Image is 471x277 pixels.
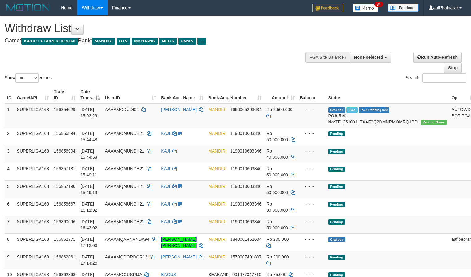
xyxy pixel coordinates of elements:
[266,107,292,112] span: Rp 2.500.000
[15,128,52,145] td: SUPERLIGA168
[346,107,357,113] span: Marked by aafsoycanthlai
[266,184,288,195] span: Rp 50.000.000
[230,219,261,224] span: Copy 1190010603346 to clipboard
[161,131,170,136] a: KAJI
[300,201,323,207] div: - - -
[105,149,144,154] span: AAAAMQMUNCH21
[54,166,75,171] span: 156857181
[300,183,323,189] div: - - -
[208,254,227,259] span: MANDIRI
[15,163,52,180] td: SUPERLIGA168
[354,55,383,60] span: None selected
[105,107,139,112] span: AAAAMQDUDI02
[15,86,52,104] th: Game/API: activate to sort column ascending
[5,86,15,104] th: ID
[266,149,288,160] span: Rp 40.000.000
[5,198,15,216] td: 6
[105,166,144,171] span: AAAAMQMUNCH21
[80,237,97,248] span: [DATE] 17:13:06
[300,130,323,136] div: - - -
[15,145,52,163] td: SUPERLIGA168
[105,219,144,224] span: AAAAMQMUNCH21
[230,184,261,189] span: Copy 1190010603346 to clipboard
[80,184,97,195] span: [DATE] 15:49:19
[230,254,261,259] span: Copy 1570007491807 to clipboard
[328,107,346,113] span: Grabbed
[21,38,78,45] span: ISPORT > SUPERLIGA168
[266,254,289,259] span: Rp 200.000
[328,255,345,260] span: Pending
[444,63,462,73] a: Stop
[5,145,15,163] td: 3
[208,131,227,136] span: MANDIRI
[161,201,170,206] a: KAJI
[206,86,264,104] th: Bank Acc. Number: activate to sort column ascending
[161,237,197,248] a: [PERSON_NAME] [PERSON_NAME]
[15,233,52,251] td: SUPERLIGA168
[15,198,52,216] td: SUPERLIGA168
[326,104,449,128] td: TF_251001_TXAF2Q2DMNRMOMRQ1BDH
[208,184,227,189] span: MANDIRI
[105,184,144,189] span: AAAAMQMUNCH21
[208,219,227,224] span: MANDIRI
[51,86,78,104] th: Trans ID: activate to sort column ascending
[300,106,323,113] div: - - -
[80,254,97,266] span: [DATE] 17:14:26
[5,104,15,128] td: 1
[328,131,345,136] span: Pending
[328,237,346,242] span: Grabbed
[161,184,170,189] a: KAJI
[300,254,323,260] div: - - -
[266,219,288,230] span: Rp 50.000.000
[15,73,39,83] select: Showentries
[5,22,308,35] h1: Withdraw List
[80,107,97,118] span: [DATE] 15:03:29
[328,202,345,207] span: Pending
[15,104,52,128] td: SUPERLIGA168
[161,149,170,154] a: KAJI
[300,236,323,242] div: - - -
[359,107,390,113] span: PGA Pending
[406,73,466,83] label: Search:
[230,201,261,206] span: Copy 1190010603346 to clipboard
[132,38,158,45] span: MAYBANK
[105,237,149,242] span: AAAAMQARNANDA94
[5,73,52,83] label: Show entries
[161,219,170,224] a: KAJI
[161,254,197,259] a: [PERSON_NAME]
[197,38,206,45] span: ...
[178,38,196,45] span: PANIN
[230,107,261,112] span: Copy 1660005293634 to clipboard
[422,73,466,83] input: Search:
[102,86,159,104] th: User ID: activate to sort column ascending
[266,131,288,142] span: Rp 50.000.000
[15,180,52,198] td: SUPERLIGA168
[208,237,227,242] span: MANDIRI
[80,149,97,160] span: [DATE] 15:44:58
[326,86,449,104] th: Status
[54,201,75,206] span: 156858667
[353,4,379,12] img: Button%20Memo.svg
[230,131,261,136] span: Copy 1190010603346 to clipboard
[105,201,144,206] span: AAAAMQMUNCH21
[54,219,75,224] span: 156860696
[374,2,383,7] span: 34
[312,4,343,12] img: Feedback.jpg
[230,149,261,154] span: Copy 1190010603346 to clipboard
[208,166,227,171] span: MANDIRI
[5,128,15,145] td: 2
[54,237,75,242] span: 156862771
[80,166,97,177] span: [DATE] 15:49:11
[300,219,323,225] div: - - -
[5,163,15,180] td: 4
[300,148,323,154] div: - - -
[5,233,15,251] td: 8
[54,272,75,277] span: 156862868
[266,201,288,213] span: Rp 30.000.000
[300,166,323,172] div: - - -
[5,180,15,198] td: 5
[208,149,227,154] span: MANDIRI
[266,237,289,242] span: Rp 200.000
[5,251,15,269] td: 9
[15,216,52,233] td: SUPERLIGA168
